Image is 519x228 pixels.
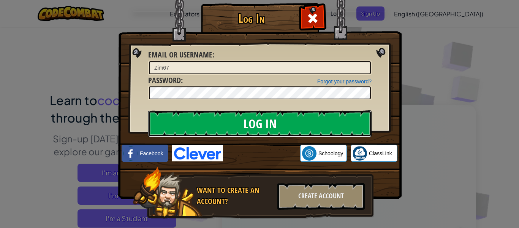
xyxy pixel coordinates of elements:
span: Facebook [140,150,163,157]
div: Want to create an account? [197,185,273,207]
img: clever-logo-blue.png [172,145,223,161]
a: Forgot your password? [317,78,372,85]
label: : [148,49,214,61]
img: facebook_small.png [123,146,138,161]
input: Log In [148,110,372,137]
img: classlink-logo-small.png [353,146,367,161]
h1: Log In [203,12,300,25]
span: Email or Username [148,49,212,60]
img: schoology.png [302,146,316,161]
label: : [148,75,183,86]
span: Schoology [318,150,343,157]
iframe: Sign in with Google Button [223,145,300,162]
span: ClassLink [369,150,392,157]
span: Password [148,75,181,85]
div: Create Account [277,183,365,210]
